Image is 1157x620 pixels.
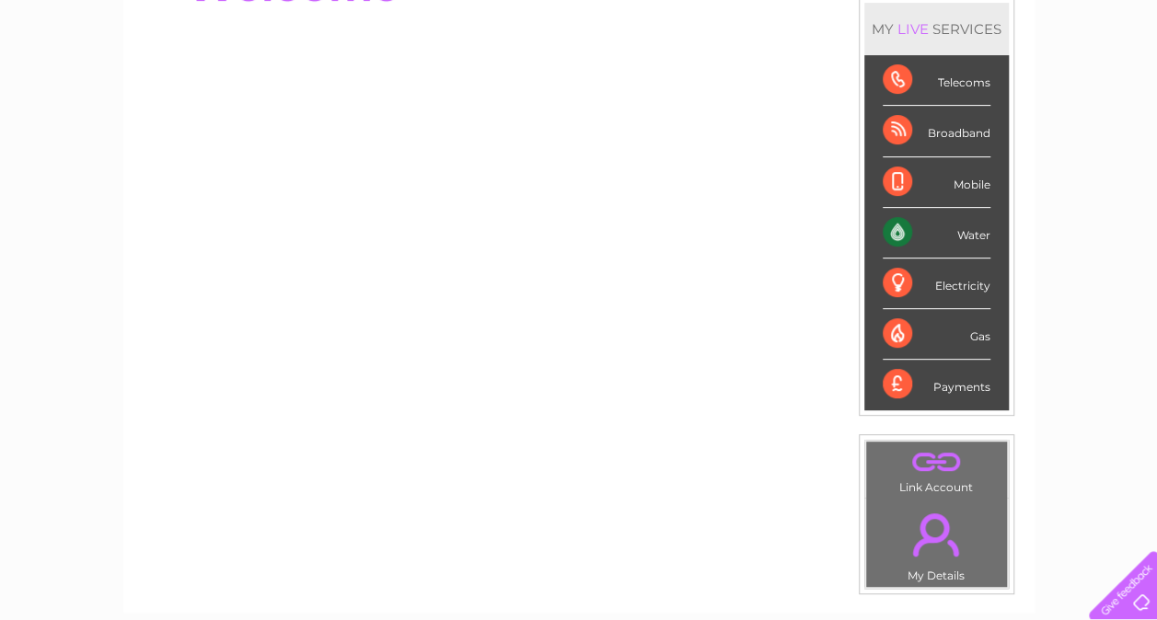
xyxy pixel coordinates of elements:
a: Water [833,78,868,92]
a: Contact [1035,78,1080,92]
div: Payments [883,360,990,409]
a: Energy [879,78,920,92]
a: 0333 014 3131 [810,9,937,32]
div: Clear Business is a trading name of Verastar Limited (registered in [GEOGRAPHIC_DATA] No. 3667643... [145,10,1014,89]
a: Blog [997,78,1024,92]
img: logo.png [40,48,134,104]
div: Broadband [883,106,990,156]
a: . [871,446,1002,478]
div: Electricity [883,258,990,309]
td: Link Account [865,441,1008,499]
div: MY SERVICES [864,3,1009,55]
a: Telecoms [931,78,986,92]
div: Mobile [883,157,990,208]
div: Telecoms [883,55,990,106]
a: . [871,502,1002,567]
a: Log out [1096,78,1140,92]
td: My Details [865,498,1008,588]
div: Gas [883,309,990,360]
div: Water [883,208,990,258]
div: LIVE [894,20,932,38]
